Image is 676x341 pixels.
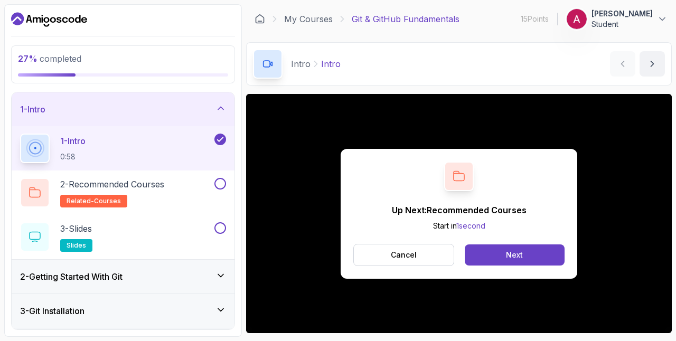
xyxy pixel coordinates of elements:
[291,58,311,70] p: Intro
[18,53,37,64] span: 27 %
[392,204,527,216] p: Up Next: Recommended Courses
[18,53,81,64] span: completed
[60,135,86,147] p: 1 - Intro
[20,222,226,252] button: 3-Slidesslides
[506,250,523,260] div: Next
[67,197,121,205] span: related-courses
[20,134,226,163] button: 1-Intro0:58
[60,222,92,235] p: 3 - Slides
[20,305,84,317] h3: 3 - Git Installation
[352,13,459,25] p: Git & GitHub Fundamentals
[60,151,86,162] p: 0:58
[20,178,226,207] button: 2-Recommended Coursesrelated-courses
[20,103,45,116] h3: 1 - Intro
[255,14,265,24] a: Dashboard
[60,178,164,191] p: 2 - Recommended Courses
[67,241,86,250] span: slides
[591,8,653,19] p: [PERSON_NAME]
[392,221,527,231] p: Start in
[284,13,333,25] a: My Courses
[11,11,87,28] a: Dashboard
[567,9,587,29] img: user profile image
[20,270,123,283] h3: 2 - Getting Started With Git
[12,92,234,126] button: 1-Intro
[640,51,665,77] button: next content
[12,294,234,328] button: 3-Git Installation
[391,250,417,260] p: Cancel
[610,51,635,77] button: previous content
[456,221,485,230] span: 1 second
[353,244,454,266] button: Cancel
[321,58,341,70] p: Intro
[465,244,565,266] button: Next
[591,19,653,30] p: Student
[566,8,668,30] button: user profile image[PERSON_NAME]Student
[12,260,234,293] button: 2-Getting Started With Git
[246,94,672,333] iframe: 1 - Intro
[521,14,549,24] p: 15 Points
